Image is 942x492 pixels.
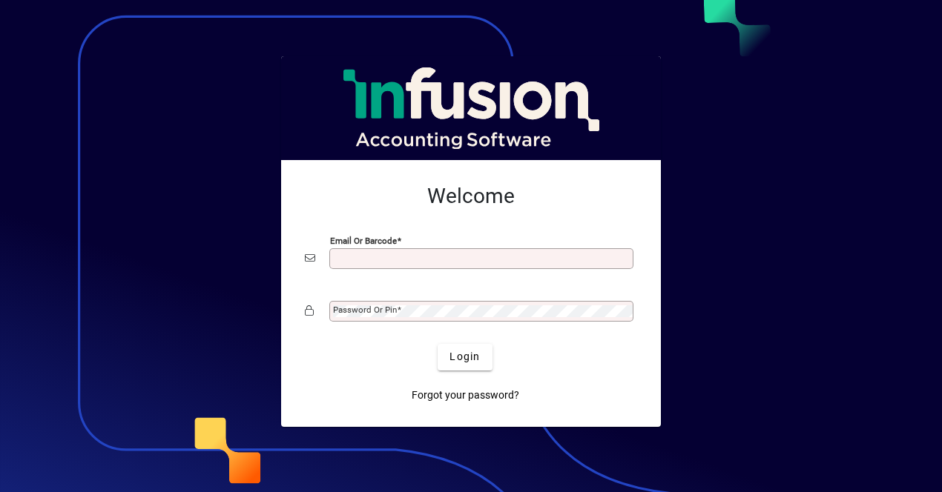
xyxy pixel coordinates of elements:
[412,388,519,403] span: Forgot your password?
[406,382,525,409] a: Forgot your password?
[449,349,480,365] span: Login
[333,305,397,315] mat-label: Password or Pin
[305,184,637,209] h2: Welcome
[438,344,492,370] button: Login
[330,235,397,245] mat-label: Email or Barcode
